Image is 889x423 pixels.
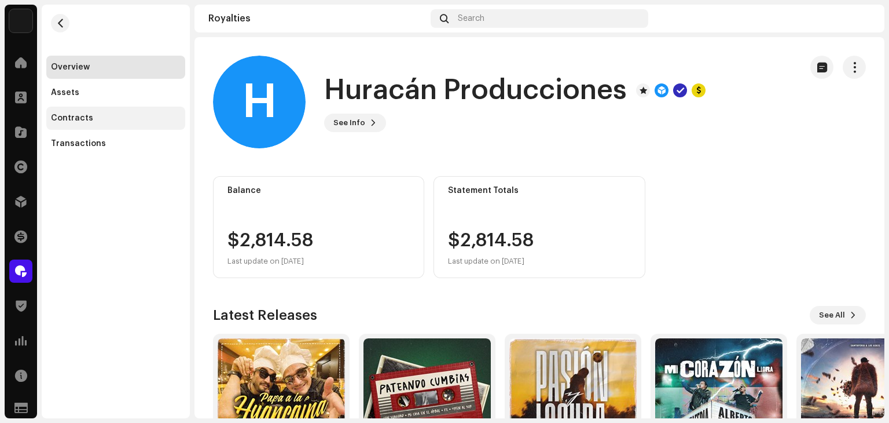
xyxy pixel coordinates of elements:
[51,114,93,123] div: Contracts
[46,81,185,104] re-m-nav-item: Assets
[819,304,845,327] span: See All
[434,176,645,278] re-o-card-value: Statement Totals
[227,186,410,195] div: Balance
[51,88,79,97] div: Assets
[46,56,185,79] re-m-nav-item: Overview
[324,114,386,132] button: See Info
[51,63,90,72] div: Overview
[46,107,185,130] re-m-nav-item: Contracts
[46,132,185,155] re-m-nav-item: Transactions
[213,306,317,324] h3: Latest Releases
[458,14,484,23] span: Search
[448,186,630,195] div: Statement Totals
[448,254,534,268] div: Last update on [DATE]
[213,56,306,148] div: H
[208,14,426,23] div: Royalties
[324,72,627,109] h1: Huracán Producciones
[852,9,870,28] img: c904f273-36fb-4b92-97b0-1c77b616e906
[333,111,365,134] span: See Info
[810,306,866,324] button: See All
[9,9,32,32] img: 78f3867b-a9d0-4b96-9959-d5e4a689f6cf
[213,176,424,278] re-o-card-value: Balance
[51,139,106,148] div: Transactions
[227,254,313,268] div: Last update on [DATE]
